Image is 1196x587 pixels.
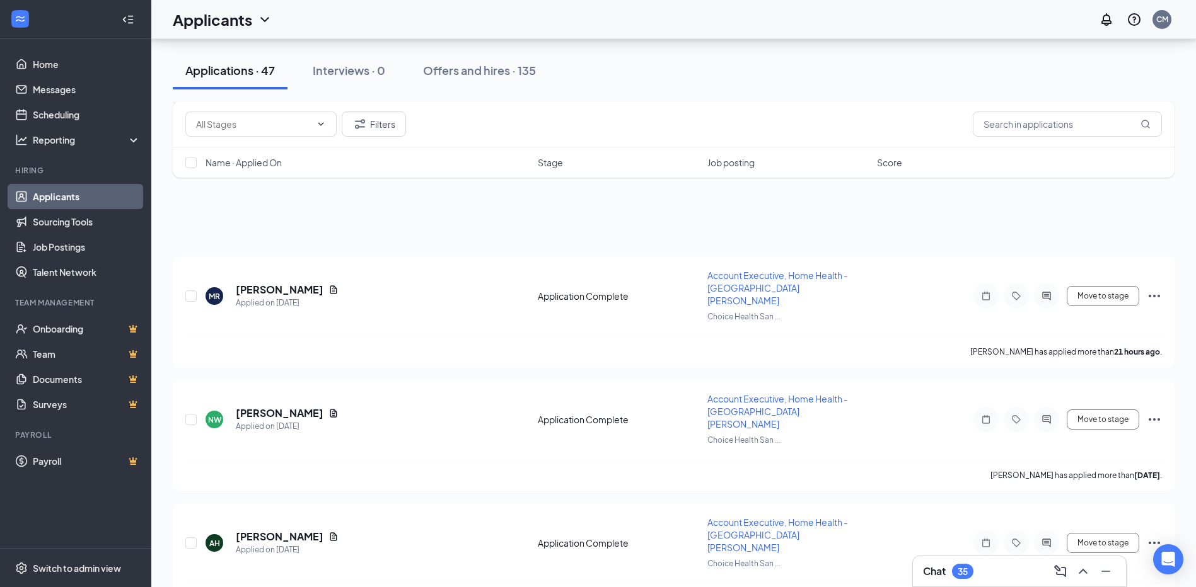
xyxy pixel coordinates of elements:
[208,414,221,425] div: NW
[1067,409,1139,430] button: Move to stage
[1076,564,1091,579] svg: ChevronUp
[196,117,311,131] input: All Stages
[538,156,563,169] span: Stage
[1099,12,1114,27] svg: Notifications
[1067,533,1139,553] button: Move to stage
[14,13,26,25] svg: WorkstreamLogo
[185,62,275,78] div: Applications · 47
[1009,538,1024,548] svg: Tag
[1156,14,1168,25] div: CM
[328,532,339,542] svg: Document
[236,530,323,544] h5: [PERSON_NAME]
[33,77,141,102] a: Messages
[33,209,141,234] a: Sourcing Tools
[1141,119,1151,129] svg: MagnifyingGlass
[707,393,848,430] span: Account Executive, Home Health - [GEOGRAPHIC_DATA][PERSON_NAME]
[973,111,1162,137] input: Search in applications
[33,184,141,209] a: Applicants
[423,62,536,78] div: Offers and hires · 135
[33,392,141,417] a: SurveysCrown
[707,270,848,306] span: Account Executive, Home Health - [GEOGRAPHIC_DATA][PERSON_NAME]
[923,564,946,578] h3: Chat
[209,291,220,302] div: MR
[978,538,994,548] svg: Note
[1147,288,1162,304] svg: Ellipses
[1134,470,1160,480] b: [DATE]
[33,341,141,367] a: TeamCrown
[978,414,994,425] svg: Note
[1067,286,1139,306] button: Move to stage
[33,562,121,574] div: Switch to admin view
[990,470,1162,481] p: [PERSON_NAME] has applied more than .
[958,566,968,577] div: 35
[538,537,700,549] div: Application Complete
[707,516,848,553] span: Account Executive, Home Health - [GEOGRAPHIC_DATA][PERSON_NAME]
[206,156,282,169] span: Name · Applied On
[173,9,252,30] h1: Applicants
[236,420,339,433] div: Applied on [DATE]
[538,290,700,302] div: Application Complete
[1039,291,1054,301] svg: ActiveChat
[1096,561,1116,581] button: Minimize
[33,52,141,77] a: Home
[1053,564,1068,579] svg: ComposeMessage
[1073,561,1093,581] button: ChevronUp
[316,119,326,129] svg: ChevronDown
[33,316,141,341] a: OnboardingCrown
[1039,414,1054,425] svg: ActiveChat
[877,156,902,169] span: Score
[15,562,28,574] svg: Settings
[122,13,134,26] svg: Collapse
[538,413,700,426] div: Application Complete
[1098,564,1113,579] svg: Minimize
[1114,347,1160,356] b: 21 hours ago
[236,544,339,556] div: Applied on [DATE]
[707,559,781,568] span: Choice Health San ...
[1147,535,1162,550] svg: Ellipses
[209,538,220,549] div: AH
[33,102,141,127] a: Scheduling
[33,367,141,392] a: DocumentsCrown
[342,111,406,137] button: Filter Filters
[707,312,781,321] span: Choice Health San ...
[970,346,1162,357] p: [PERSON_NAME] has applied more than .
[328,285,339,295] svg: Document
[1009,414,1024,425] svg: Tag
[33,234,141,259] a: Job Postings
[15,134,28,146] svg: Analysis
[15,297,138,308] div: Team Management
[352,117,368,132] svg: Filter
[33,448,141,474] a: PayrollCrown
[1050,561,1071,581] button: ComposeMessage
[1009,291,1024,301] svg: Tag
[15,165,138,176] div: Hiring
[328,408,339,418] svg: Document
[1039,538,1054,548] svg: ActiveChat
[33,259,141,285] a: Talent Network
[313,62,385,78] div: Interviews · 0
[236,283,323,297] h5: [PERSON_NAME]
[1153,544,1183,574] div: Open Intercom Messenger
[707,156,755,169] span: Job posting
[236,406,323,420] h5: [PERSON_NAME]
[257,12,272,27] svg: ChevronDown
[236,297,339,309] div: Applied on [DATE]
[978,291,994,301] svg: Note
[33,134,141,146] div: Reporting
[1127,12,1142,27] svg: QuestionInfo
[15,430,138,440] div: Payroll
[707,435,781,445] span: Choice Health San ...
[1147,412,1162,427] svg: Ellipses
